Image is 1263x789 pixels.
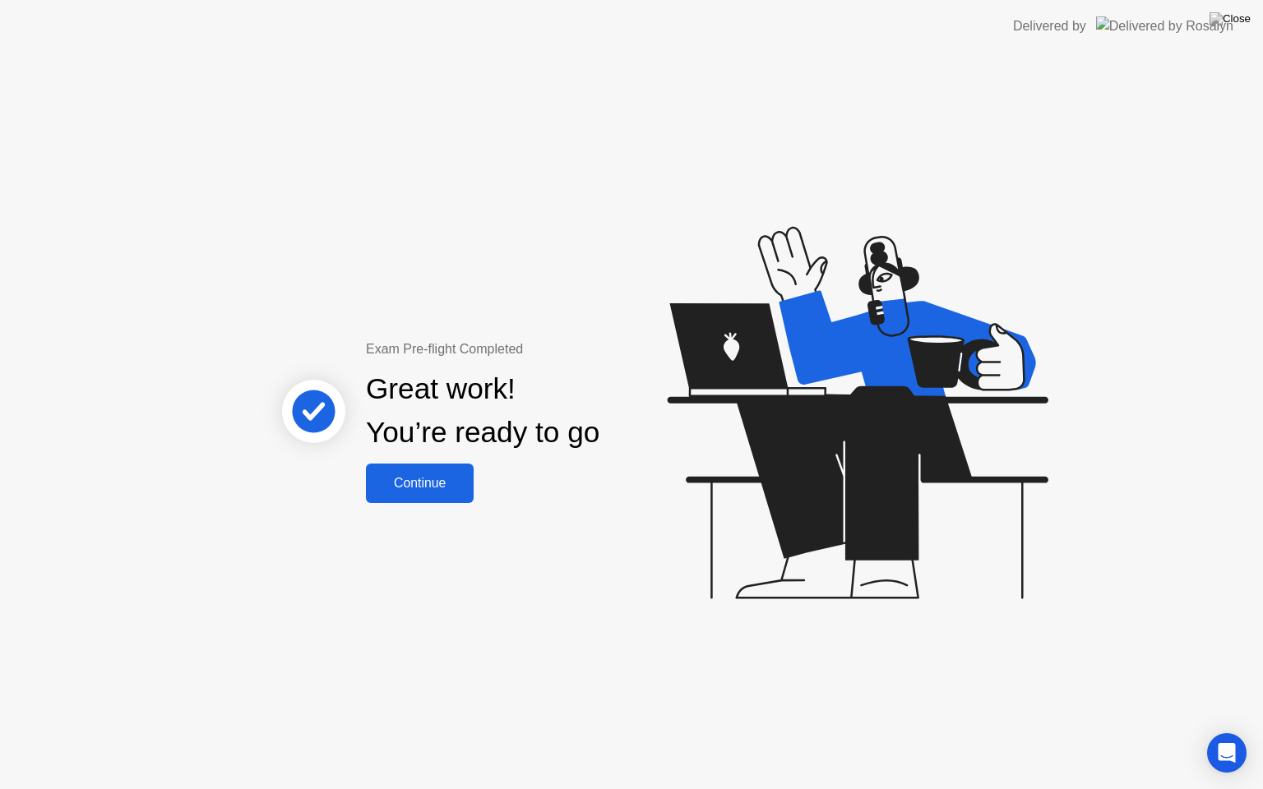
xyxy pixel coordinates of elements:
[1096,16,1233,35] img: Delivered by Rosalyn
[371,476,469,491] div: Continue
[1207,733,1247,773] div: Open Intercom Messenger
[366,367,599,454] div: Great work! You’re ready to go
[1013,16,1086,36] div: Delivered by
[366,464,474,503] button: Continue
[1210,12,1251,25] img: Close
[366,339,706,359] div: Exam Pre-flight Completed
